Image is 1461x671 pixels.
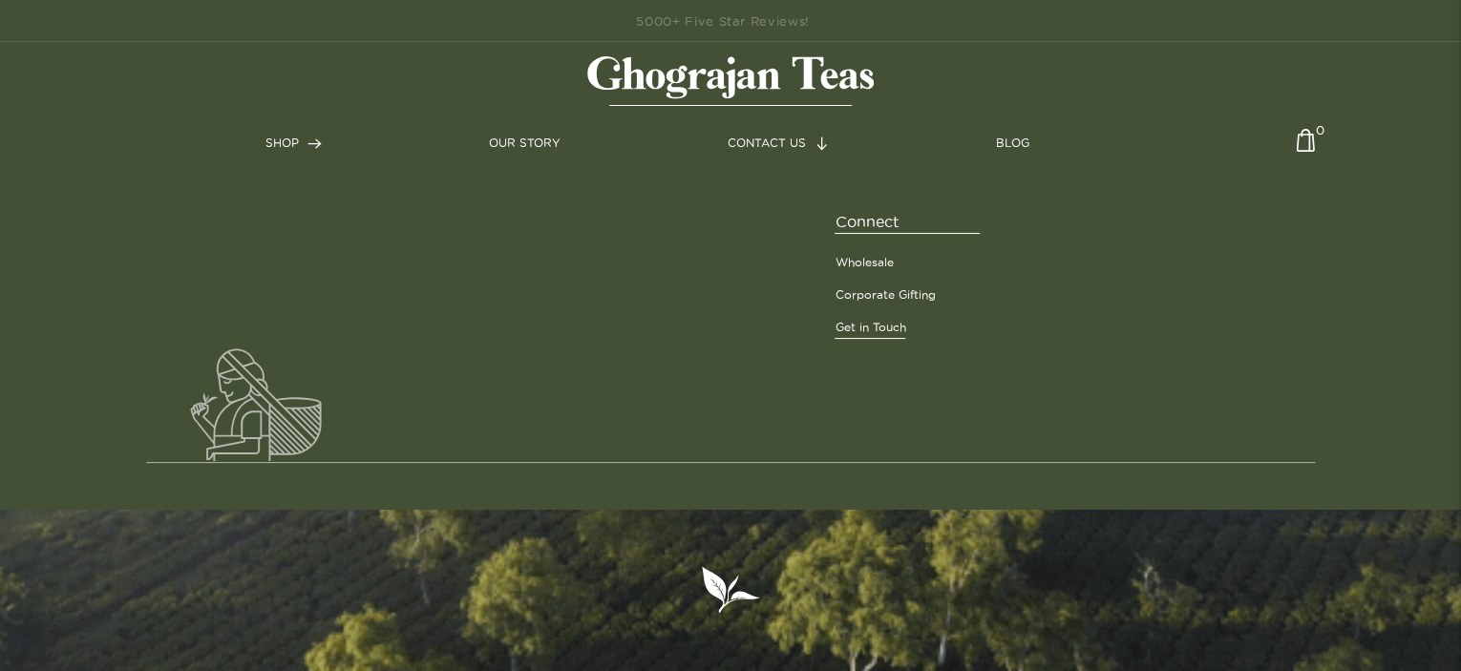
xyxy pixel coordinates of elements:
[728,136,806,149] span: CONTACT US
[835,210,980,234] span: Connect
[1316,121,1324,130] span: 0
[1296,129,1315,166] a: 0
[587,56,874,106] img: logo-matt.svg
[728,135,829,152] a: CONTACT US
[835,286,935,304] a: Corporate Gifting
[835,254,893,271] a: Wholesale
[489,135,561,152] a: OUR STORY
[996,135,1029,152] a: BLOG
[700,565,761,614] img: logo-leaf.svg
[265,136,299,149] span: SHOP
[265,135,322,152] a: SHOP
[307,138,322,149] img: forward-arrow.svg
[835,319,905,336] a: Get in Touch
[815,136,826,151] img: forward-arrow.svg
[1296,129,1315,166] img: cart-icon-matt.svg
